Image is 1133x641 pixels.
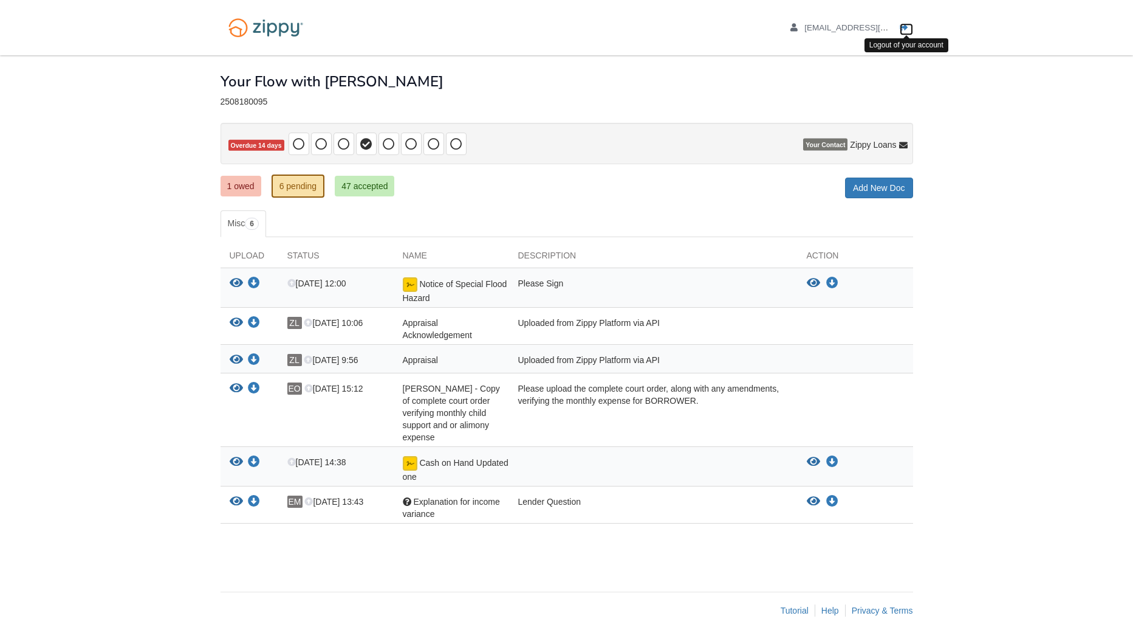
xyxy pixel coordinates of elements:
[304,384,363,393] span: [DATE] 15:12
[248,458,260,468] a: Download Cash on Hand Updated one
[403,277,417,292] img: Document fully signed
[230,277,243,290] button: View Notice of Special Flood Hazard
[509,383,798,443] div: Please upload the complete court order, along with any amendments, verifying the monthly expense ...
[228,140,284,151] span: Overdue 14 days
[248,356,260,366] a: Download Appraisal
[335,176,394,196] a: 47 accepted
[230,496,243,508] button: View Explanation for income variance
[287,279,346,288] span: [DATE] 12:00
[826,279,838,288] a: Download Notice of Special Flood Hazard
[272,175,325,198] a: 6 pending
[248,279,260,289] a: Download Notice of Special Flood Hazard
[403,279,507,303] span: Notice of Special Flood Hazard
[509,249,798,268] div: Description
[287,383,302,395] span: EO
[403,497,500,519] span: Explanation for income variance
[509,354,798,370] div: Uploaded from Zippy Platform via API
[248,319,260,328] a: Download Appraisal Acknowledgement
[509,317,798,341] div: Uploaded from Zippy Platform via API
[304,497,363,507] span: [DATE] 13:43
[807,277,820,289] button: View Notice of Special Flood Hazard
[807,456,820,468] button: View Cash on Hand Updated one
[248,384,260,394] a: Download Ernesto Munoz - Copy of complete court order verifying monthly child support and or alim...
[852,606,913,615] a: Privacy & Terms
[230,383,243,395] button: View Ernesto Munoz - Copy of complete court order verifying monthly child support and or alimony ...
[845,178,913,198] a: Add New Doc
[304,318,363,328] span: [DATE] 10:06
[781,606,809,615] a: Tutorial
[850,139,896,151] span: Zippy Loans
[807,496,820,508] button: View Explanation for income variance
[287,354,302,366] span: ZL
[221,97,913,107] div: 2508180095
[826,497,838,507] a: Download Explanation for income variance
[221,210,266,237] a: Misc
[248,497,260,507] a: Download Explanation for income variance
[804,23,943,32] span: eolivares@blueleafresidential.com
[790,23,944,35] a: edit profile
[221,74,443,89] h1: Your Flow with [PERSON_NAME]
[403,456,417,471] img: Document fully signed
[287,317,302,329] span: ZL
[509,277,798,304] div: Please Sign
[287,457,346,467] span: [DATE] 14:38
[900,23,913,35] a: Log out
[221,12,311,43] img: Logo
[221,176,261,196] a: 1 owed
[403,318,472,340] span: Appraisal Acknowledgement
[798,249,913,268] div: Action
[230,456,243,469] button: View Cash on Hand Updated one
[826,457,838,467] a: Download Cash on Hand Updated one
[403,355,438,365] span: Appraisal
[245,218,259,230] span: 6
[287,496,303,508] span: EM
[221,249,278,268] div: Upload
[803,139,847,151] span: Your Contact
[230,354,243,367] button: View Appraisal
[821,606,839,615] a: Help
[509,496,798,520] div: Lender Question
[864,38,948,52] div: Logout of your account
[230,317,243,330] button: View Appraisal Acknowledgement
[278,249,394,268] div: Status
[403,458,508,482] span: Cash on Hand Updated one
[403,384,500,442] span: [PERSON_NAME] - Copy of complete court order verifying monthly child support and or alimony expense
[304,355,358,365] span: [DATE] 9:56
[394,249,509,268] div: Name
